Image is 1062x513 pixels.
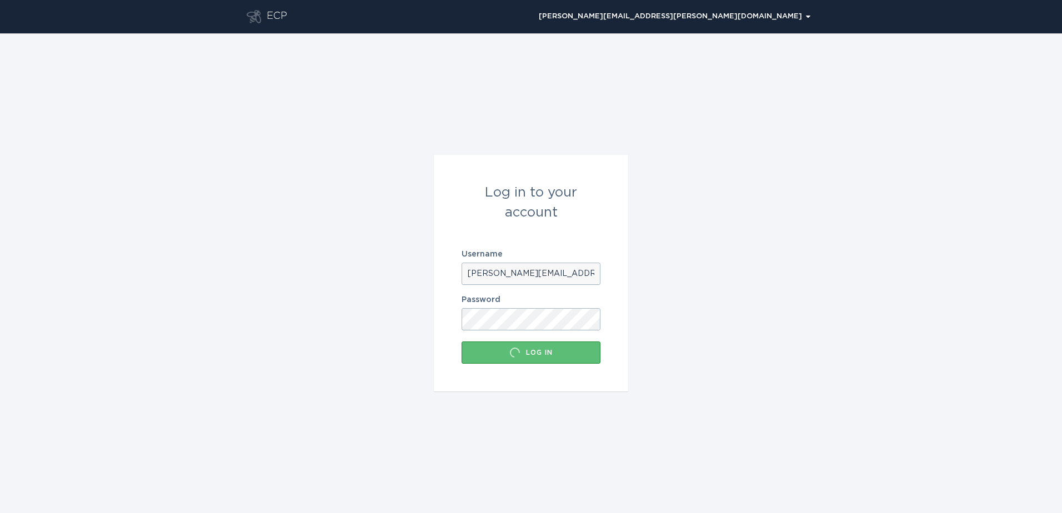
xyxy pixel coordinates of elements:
[462,341,600,364] button: Log in
[462,250,600,258] label: Username
[462,296,600,304] label: Password
[247,10,261,23] button: Go to dashboard
[267,10,287,23] div: ECP
[467,347,595,358] div: Log in
[509,347,520,358] div: Loading
[539,13,810,20] div: [PERSON_NAME][EMAIL_ADDRESS][PERSON_NAME][DOMAIN_NAME]
[534,8,815,25] button: Open user account details
[534,8,815,25] div: Popover menu
[462,183,600,223] div: Log in to your account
